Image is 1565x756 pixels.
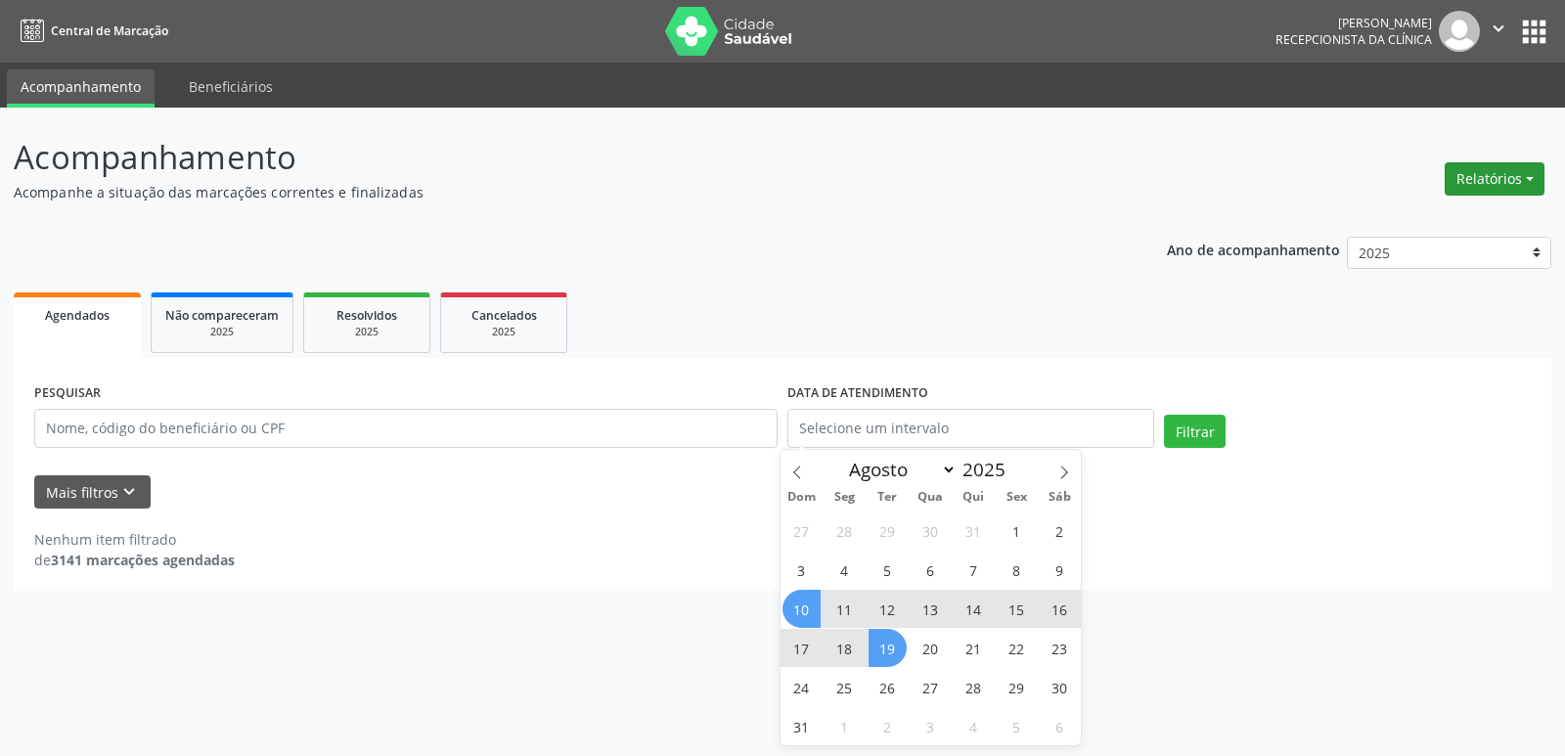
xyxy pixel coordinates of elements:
span: Seg [823,491,866,504]
div: 2025 [165,325,279,339]
span: Agosto 31, 2025 [782,707,821,745]
div: 2025 [318,325,416,339]
span: Dom [781,491,824,504]
span: Não compareceram [165,307,279,324]
span: Agosto 16, 2025 [1041,590,1079,628]
span: Resolvidos [336,307,397,324]
p: Acompanhamento [14,133,1090,182]
span: Agosto 11, 2025 [826,590,864,628]
span: Agosto 17, 2025 [782,629,821,667]
span: Agosto 20, 2025 [912,629,950,667]
span: Agosto 3, 2025 [782,551,821,589]
span: Agosto 21, 2025 [955,629,993,667]
span: Sáb [1038,491,1081,504]
span: Agosto 23, 2025 [1041,629,1079,667]
i:  [1488,18,1509,39]
span: Agosto 4, 2025 [826,551,864,589]
span: Agosto 19, 2025 [869,629,907,667]
img: img [1439,11,1480,52]
button: Relatórios [1445,162,1544,196]
a: Beneficiários [175,69,287,104]
span: Agosto 5, 2025 [869,551,907,589]
span: Agosto 2, 2025 [1041,511,1079,550]
button: Mais filtroskeyboard_arrow_down [34,475,151,510]
span: Setembro 3, 2025 [912,707,950,745]
span: Setembro 5, 2025 [998,707,1036,745]
span: Julho 28, 2025 [826,511,864,550]
span: Agosto 7, 2025 [955,551,993,589]
span: Sex [995,491,1038,504]
span: Julho 27, 2025 [782,511,821,550]
span: Agosto 27, 2025 [912,668,950,706]
span: Agosto 14, 2025 [955,590,993,628]
span: Agosto 22, 2025 [998,629,1036,667]
span: Ter [866,491,909,504]
select: Month [840,456,958,483]
span: Agosto 9, 2025 [1041,551,1079,589]
span: Cancelados [471,307,537,324]
label: PESQUISAR [34,378,101,409]
i: keyboard_arrow_down [118,481,140,503]
span: Agosto 26, 2025 [869,668,907,706]
span: Julho 30, 2025 [912,511,950,550]
input: Selecione um intervalo [787,409,1154,448]
span: Agosto 12, 2025 [869,590,907,628]
div: Nenhum item filtrado [34,529,235,550]
span: Agosto 24, 2025 [782,668,821,706]
span: Qui [952,491,995,504]
input: Nome, código do beneficiário ou CPF [34,409,778,448]
div: [PERSON_NAME] [1275,15,1432,31]
span: Julho 31, 2025 [955,511,993,550]
label: DATA DE ATENDIMENTO [787,378,928,409]
p: Ano de acompanhamento [1167,237,1340,261]
button: apps [1517,15,1551,49]
div: 2025 [455,325,553,339]
span: Agosto 8, 2025 [998,551,1036,589]
p: Acompanhe a situação das marcações correntes e finalizadas [14,182,1090,202]
a: Central de Marcação [14,15,168,47]
span: Recepcionista da clínica [1275,31,1432,48]
span: Agosto 6, 2025 [912,551,950,589]
a: Acompanhamento [7,69,155,108]
span: Setembro 6, 2025 [1041,707,1079,745]
input: Year [957,457,1021,482]
span: Agosto 13, 2025 [912,590,950,628]
span: Central de Marcação [51,22,168,39]
span: Setembro 4, 2025 [955,707,993,745]
span: Agosto 29, 2025 [998,668,1036,706]
div: de [34,550,235,570]
span: Setembro 1, 2025 [826,707,864,745]
span: Agosto 25, 2025 [826,668,864,706]
button: Filtrar [1164,415,1226,448]
span: Agosto 10, 2025 [782,590,821,628]
span: Julho 29, 2025 [869,511,907,550]
span: Setembro 2, 2025 [869,707,907,745]
span: Agosto 1, 2025 [998,511,1036,550]
strong: 3141 marcações agendadas [51,551,235,569]
span: Agosto 30, 2025 [1041,668,1079,706]
span: Agosto 18, 2025 [826,629,864,667]
button:  [1480,11,1517,52]
span: Qua [909,491,952,504]
span: Agendados [45,307,110,324]
span: Agosto 28, 2025 [955,668,993,706]
span: Agosto 15, 2025 [998,590,1036,628]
